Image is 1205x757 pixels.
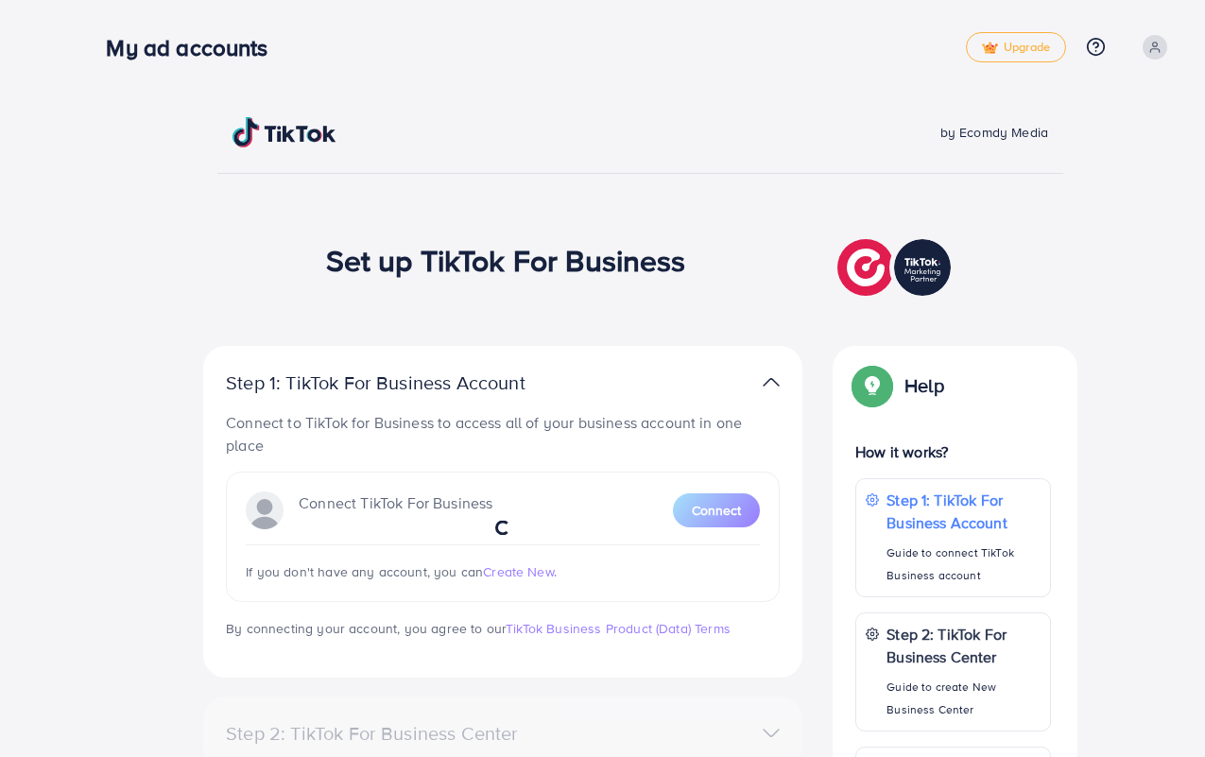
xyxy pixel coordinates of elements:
span: Upgrade [982,41,1050,55]
p: Step 2: TikTok For Business Center [887,623,1041,668]
h3: My ad accounts [106,34,283,61]
p: Guide to connect TikTok Business account [887,542,1041,587]
img: Popup guide [855,369,889,403]
img: tick [982,42,998,55]
span: by Ecomdy Media [940,123,1048,142]
p: How it works? [855,440,1051,463]
img: TikTok partner [763,369,780,396]
a: tickUpgrade [966,32,1066,62]
p: Guide to create New Business Center [887,676,1041,721]
h1: Set up TikTok For Business [326,242,686,278]
img: TikTok [232,117,336,147]
p: Step 1: TikTok For Business Account [887,489,1041,534]
p: Help [904,374,944,397]
p: Step 1: TikTok For Business Account [226,371,585,394]
img: TikTok partner [837,234,955,301]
